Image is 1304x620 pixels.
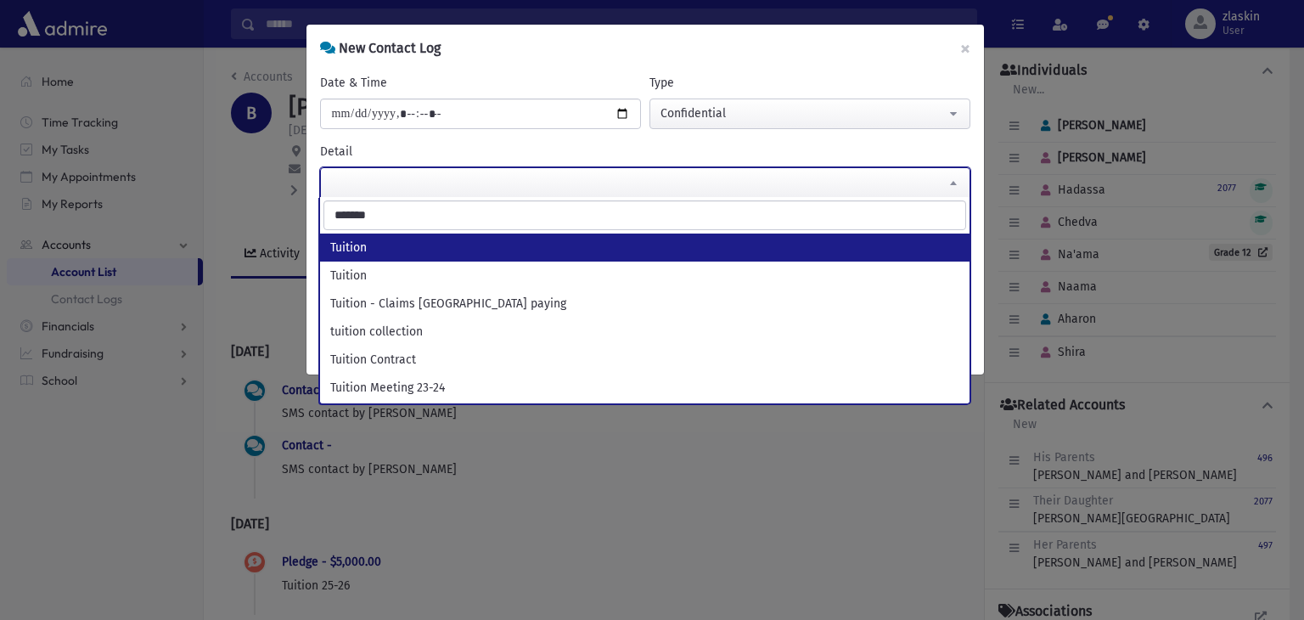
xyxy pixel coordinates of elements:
[320,74,387,92] label: Date & Time
[320,318,969,346] li: tuition collection
[320,262,969,290] li: Tuition
[320,290,969,318] li: Tuition - Claims [GEOGRAPHIC_DATA] paying
[320,402,969,430] li: Tuition Meeting 24-25
[320,143,352,161] label: Detail
[649,99,970,129] button: Confidential
[320,38,441,59] h6: New Contact Log
[320,346,969,374] li: Tuition Contract
[320,234,969,262] li: Tuition
[660,104,946,122] div: Confidential
[649,74,674,92] label: Type
[947,25,984,72] button: ×
[320,374,969,402] li: Tuition Meeting 23-24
